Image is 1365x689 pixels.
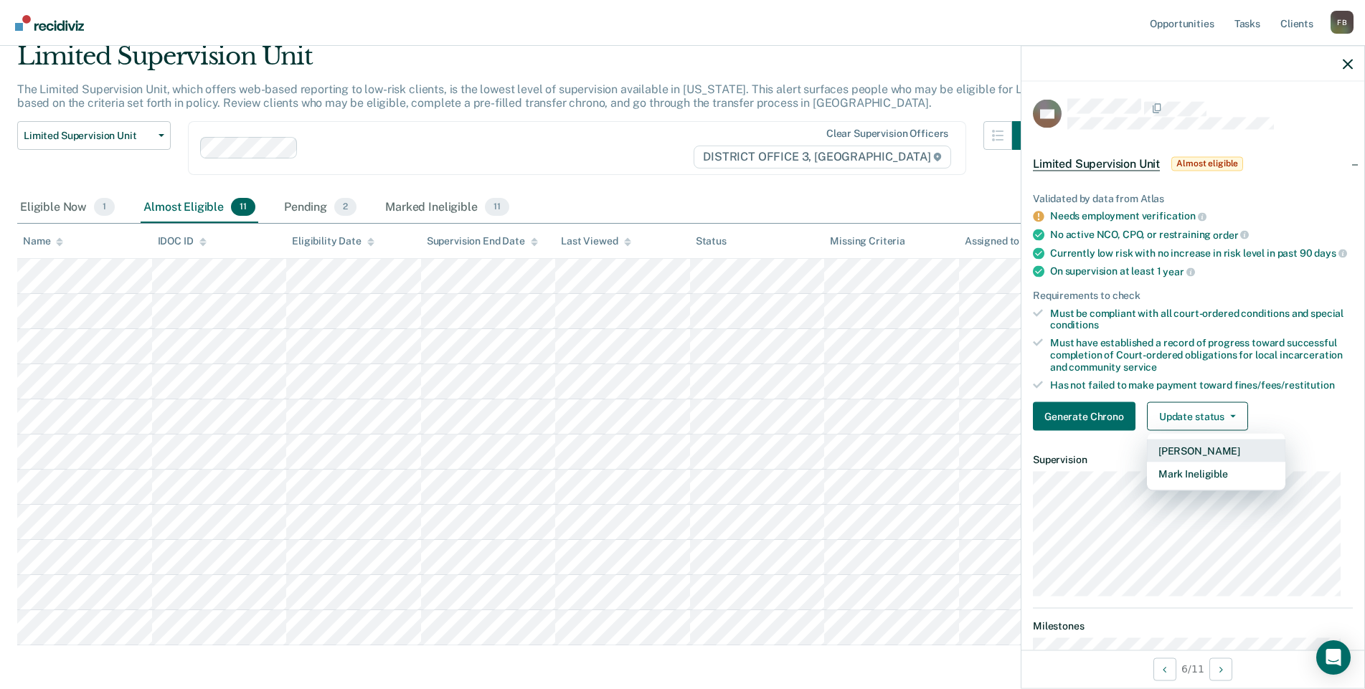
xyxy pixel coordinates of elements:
div: No active NCO, CPO, or restraining [1050,228,1353,241]
div: 6 / 11 [1021,650,1364,688]
div: Eligible Now [17,192,118,224]
p: The Limited Supervision Unit, which offers web-based reporting to low-risk clients, is the lowest... [17,82,1037,110]
a: Navigate to form link [1033,402,1141,431]
button: Previous Opportunity [1153,657,1176,680]
div: Pending [281,192,359,224]
div: Currently low risk with no increase in risk level in past 90 [1050,247,1353,260]
span: 11 [485,198,509,217]
span: Almost eligible [1171,156,1243,171]
dt: Supervision [1033,454,1353,466]
div: Marked Ineligible [382,192,511,224]
div: Needs employment verification [1050,210,1353,223]
span: year [1163,265,1194,277]
div: Limited Supervision UnitAlmost eligible [1021,141,1364,186]
span: order [1213,229,1249,240]
button: Mark Ineligible [1147,462,1285,485]
div: Missing Criteria [830,235,905,247]
div: Supervision End Date [427,235,538,247]
div: Limited Supervision Unit [17,42,1041,82]
span: Limited Supervision Unit [1033,156,1160,171]
span: 2 [334,198,356,217]
button: Generate Chrono [1033,402,1135,431]
span: 11 [231,198,255,217]
span: fines/fees/restitution [1234,379,1335,390]
img: Recidiviz [15,15,84,31]
button: Update status [1147,402,1248,431]
span: service [1123,361,1157,372]
div: Assigned to [965,235,1032,247]
div: Requirements to check [1033,289,1353,301]
button: Profile dropdown button [1331,11,1354,34]
div: Open Intercom Messenger [1316,640,1351,675]
div: Must have established a record of progress toward successful completion of Court-ordered obligati... [1050,337,1353,373]
div: Validated by data from Atlas [1033,192,1353,204]
span: DISTRICT OFFICE 3, [GEOGRAPHIC_DATA] [694,146,951,168]
button: [PERSON_NAME] [1147,439,1285,462]
dt: Milestones [1033,620,1353,632]
div: Last Viewed [561,235,630,247]
div: Must be compliant with all court-ordered conditions and special conditions [1050,307,1353,331]
span: 1 [94,198,115,217]
div: Status [696,235,727,247]
button: Next Opportunity [1209,657,1232,680]
div: Has not failed to make payment toward [1050,379,1353,391]
div: IDOC ID [158,235,207,247]
div: On supervision at least 1 [1050,265,1353,278]
div: Clear supervision officers [826,128,948,140]
div: Almost Eligible [141,192,258,224]
div: Name [23,235,63,247]
span: Limited Supervision Unit [24,130,153,142]
div: F B [1331,11,1354,34]
span: days [1314,247,1346,259]
div: Eligibility Date [292,235,374,247]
